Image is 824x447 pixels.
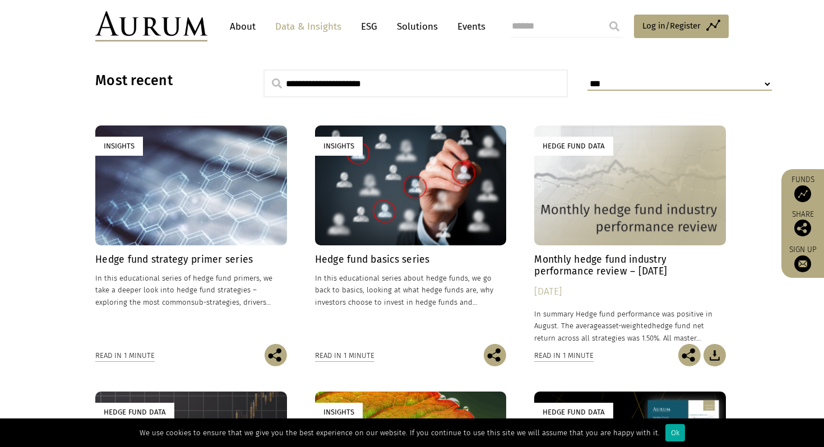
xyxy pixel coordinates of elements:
[265,344,287,366] img: Share this post
[787,175,818,202] a: Funds
[95,137,143,155] div: Insights
[315,350,374,362] div: Read in 1 minute
[95,11,207,41] img: Aurum
[315,403,363,421] div: Insights
[794,185,811,202] img: Access Funds
[95,403,174,421] div: Hedge Fund Data
[665,424,685,441] div: Ok
[642,19,701,32] span: Log in/Register
[272,78,282,89] img: search.svg
[95,254,287,266] h4: Hedge fund strategy primer series
[678,344,701,366] img: Share this post
[794,220,811,236] img: Share this post
[534,284,726,300] div: [DATE]
[270,16,347,37] a: Data & Insights
[603,15,626,38] input: Submit
[95,272,287,308] p: In this educational series of hedge fund primers, we take a deeper look into hedge fund strategie...
[534,125,726,343] a: Hedge Fund Data Monthly hedge fund industry performance review – [DATE] [DATE] In summary Hedge f...
[224,16,261,37] a: About
[191,298,239,306] span: sub-strategies
[315,272,507,308] p: In this educational series about hedge funds, we go back to basics, looking at what hedge funds a...
[787,211,818,236] div: Share
[95,350,155,362] div: Read in 1 minute
[355,16,383,37] a: ESG
[452,16,485,37] a: Events
[787,245,818,272] a: Sign up
[634,15,729,38] a: Log in/Register
[534,403,613,421] div: Hedge Fund Data
[95,125,287,343] a: Insights Hedge fund strategy primer series In this educational series of hedge fund primers, we t...
[534,350,594,362] div: Read in 1 minute
[484,344,506,366] img: Share this post
[703,344,726,366] img: Download Article
[95,72,235,89] h3: Most recent
[794,255,811,272] img: Sign up to our newsletter
[315,125,507,343] a: Insights Hedge fund basics series In this educational series about hedge funds, we go back to bas...
[315,137,363,155] div: Insights
[534,254,726,277] h4: Monthly hedge fund industry performance review – [DATE]
[315,254,507,266] h4: Hedge fund basics series
[601,322,652,330] span: asset-weighted
[534,308,726,343] p: In summary Hedge fund performance was positive in August. The average hedge fund net return acros...
[534,137,613,155] div: Hedge Fund Data
[391,16,443,37] a: Solutions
